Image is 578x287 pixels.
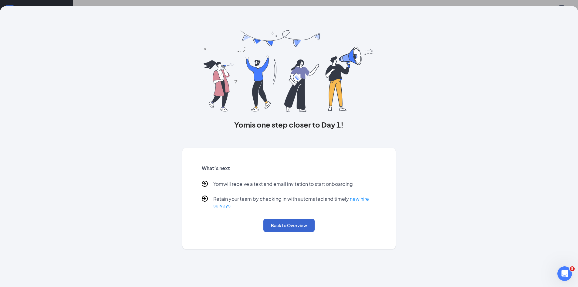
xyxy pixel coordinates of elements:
[182,119,396,130] h3: Yom is one step closer to Day 1!
[263,219,315,232] button: Back to Overview
[202,165,377,172] h5: What’s next
[570,266,575,271] span: 5
[213,181,353,188] p: Yom will receive a text and email invitation to start onboarding
[213,196,377,209] p: Retain your team by checking in with automated and timely
[204,30,374,112] img: you are all set
[557,266,572,281] iframe: Intercom live chat
[213,196,369,209] a: new hire surveys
